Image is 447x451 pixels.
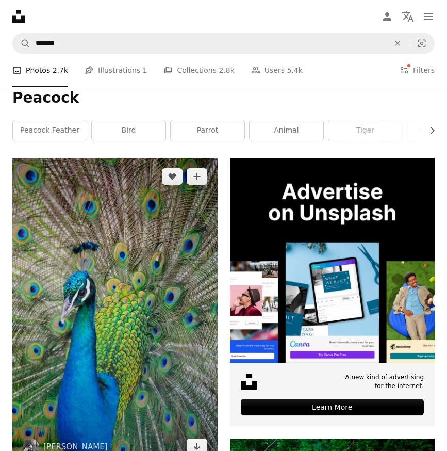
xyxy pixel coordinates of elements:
a: Home — Unsplash [12,10,25,23]
span: 2.8k [219,65,234,76]
a: animal [250,120,323,141]
img: file-1631678316303-ed18b8b5cb9cimage [241,374,257,390]
h1: Peacock [12,89,435,107]
img: file-1635990755334-4bfd90f37242image [230,158,435,363]
a: photo of blue and green peacock [12,307,218,316]
button: Filters [400,54,435,87]
span: 1 [143,65,147,76]
button: Clear [386,34,409,53]
a: parrot [171,120,244,141]
a: Collections 2.8k [163,54,234,87]
a: peacock feather [13,120,87,141]
span: 5.4k [287,65,303,76]
a: A new kind of advertisingfor the internet.Learn More [230,158,435,426]
button: Search Unsplash [13,34,30,53]
button: scroll list to the right [423,120,435,141]
div: Learn More [241,399,424,415]
button: Menu [418,6,439,27]
form: Find visuals sitewide [12,33,435,54]
a: Illustrations 1 [85,54,147,87]
button: Like [162,168,183,185]
a: bird [92,120,165,141]
a: tiger [328,120,402,141]
button: Visual search [409,34,434,53]
a: Users 5.4k [251,54,303,87]
span: A new kind of advertising for the internet. [345,373,424,391]
button: Add to Collection [187,168,207,185]
button: Language [398,6,418,27]
a: Log in / Sign up [377,6,398,27]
